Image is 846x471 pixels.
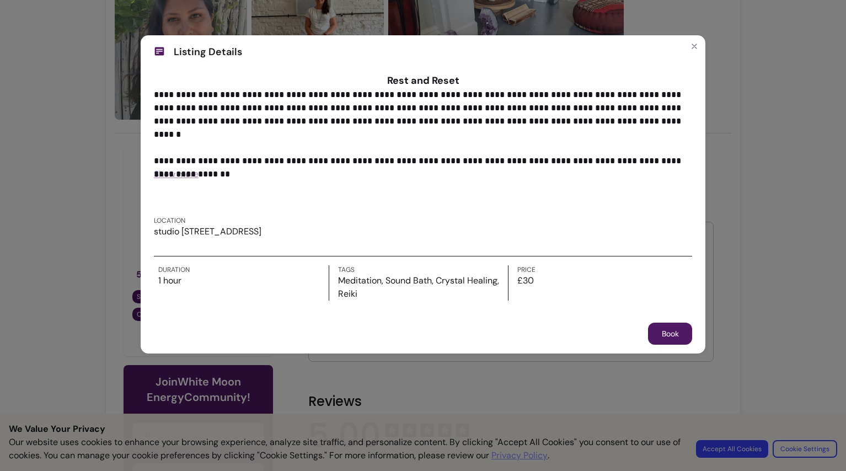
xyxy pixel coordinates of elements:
span: Listing Details [174,44,242,60]
label: Tags [338,265,508,274]
p: 1 hour [158,274,329,287]
button: Close [686,38,703,55]
h1: Rest and Reset [154,73,692,88]
p: £30 [517,274,688,287]
label: Duration [158,265,329,274]
button: Book [648,323,692,345]
p: studio [STREET_ADDRESS] [154,225,261,238]
label: Location [154,216,261,225]
label: Price [517,265,688,274]
p: Meditation, Sound Bath, Crystal Healing, Reiki [338,274,508,301]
